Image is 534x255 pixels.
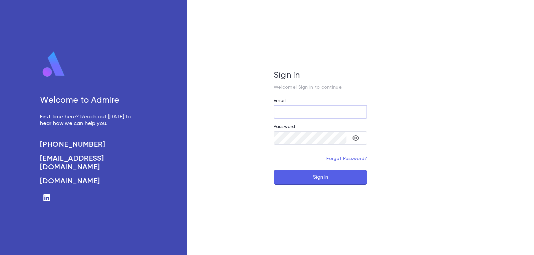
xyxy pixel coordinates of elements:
[349,131,362,145] button: toggle password visibility
[274,124,295,129] label: Password
[40,51,67,78] img: logo
[326,156,367,161] a: Forgot Password?
[40,177,139,186] a: [DOMAIN_NAME]
[274,85,367,90] p: Welcome! Sign in to continue.
[40,96,139,106] h5: Welcome to Admire
[274,170,367,185] button: Sign In
[274,98,286,103] label: Email
[40,140,139,149] a: [PHONE_NUMBER]
[40,154,139,172] a: [EMAIL_ADDRESS][DOMAIN_NAME]
[40,114,139,127] p: First time here? Reach out [DATE] to hear how we can help you.
[274,71,367,81] h5: Sign in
